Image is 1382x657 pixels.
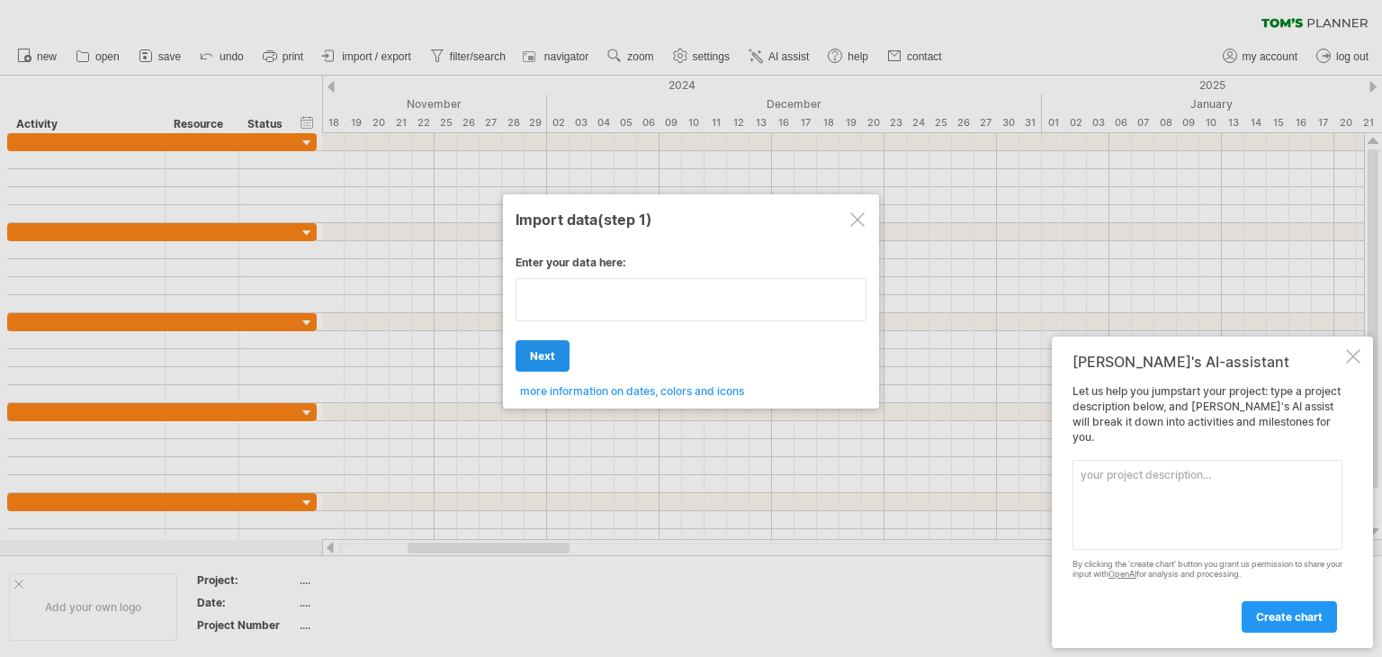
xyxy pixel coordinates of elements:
[1072,353,1342,371] div: [PERSON_NAME]'s AI-assistant
[530,349,555,363] span: next
[516,340,570,372] a: next
[516,256,866,278] div: Enter your data here:
[1072,560,1342,580] div: By clicking the 'create chart' button you grant us permission to share your input with for analys...
[516,202,866,235] div: Import data
[1072,384,1342,632] div: Let us help you jumpstart your project: type a project description below, and [PERSON_NAME]'s AI ...
[520,384,744,398] span: more information on dates, colors and icons
[1108,569,1136,579] a: OpenAI
[597,211,652,229] span: (step 1)
[1242,601,1337,633] a: create chart
[1256,610,1323,624] span: create chart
